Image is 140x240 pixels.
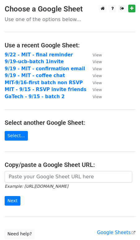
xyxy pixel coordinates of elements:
[5,41,135,49] h4: Use a recent Google Sheet:
[93,67,102,71] small: View
[86,73,102,78] a: View
[93,87,102,92] small: View
[97,230,135,235] a: Google Sheets
[93,73,102,78] small: View
[5,80,83,85] a: MIT-9/16-first batch non RSVP
[5,161,135,168] h4: Copy/paste a Google Sheet URL:
[5,94,65,99] a: GaTech - 9/15 - batch 2
[5,196,20,206] input: Next
[5,171,132,183] input: Paste your Google Sheet URL here
[86,94,102,99] a: View
[86,59,102,64] a: View
[93,53,102,57] small: View
[5,87,86,92] a: MIT - 9/15 - RSVP invite friends
[86,52,102,58] a: View
[93,94,102,99] small: View
[5,5,135,14] h3: Choose a Google Sheet
[5,229,35,239] a: Need help?
[5,73,65,78] a: 9/19 - MIT - coffee chat
[5,52,73,58] a: 9/22 - MIT - final reminder
[5,66,85,72] a: 9/19 - MIT - confirmation email
[93,81,102,85] small: View
[86,87,102,92] a: View
[86,80,102,85] a: View
[5,119,135,126] h4: Select another Google Sheet:
[86,66,102,72] a: View
[93,59,102,64] small: View
[5,131,28,141] a: Select...
[5,59,64,64] a: 9/19-ucb-batch 1invite
[5,184,68,189] small: Example: [URL][DOMAIN_NAME]
[5,16,135,23] p: Use one of the options below...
